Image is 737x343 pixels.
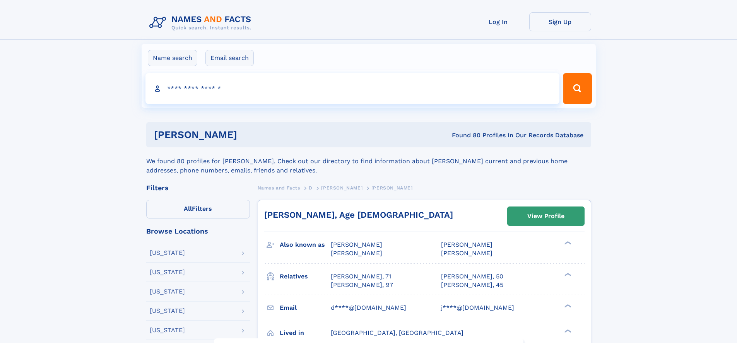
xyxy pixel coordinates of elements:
[441,281,503,289] a: [PERSON_NAME], 45
[309,185,313,191] span: D
[146,200,250,218] label: Filters
[321,183,363,193] a: [PERSON_NAME]
[146,228,250,235] div: Browse Locations
[150,308,185,314] div: [US_STATE]
[264,210,453,220] a: [PERSON_NAME], Age [DEMOGRAPHIC_DATA]
[148,50,197,66] label: Name search
[441,241,492,248] span: [PERSON_NAME]
[331,329,463,336] span: [GEOGRAPHIC_DATA], [GEOGRAPHIC_DATA]
[331,281,393,289] a: [PERSON_NAME], 97
[527,207,564,225] div: View Profile
[467,12,529,31] a: Log In
[184,205,192,212] span: All
[309,183,313,193] a: D
[563,73,592,104] button: Search Button
[280,301,331,314] h3: Email
[321,185,363,191] span: [PERSON_NAME]
[331,249,382,257] span: [PERSON_NAME]
[331,241,382,248] span: [PERSON_NAME]
[280,238,331,251] h3: Also known as
[205,50,254,66] label: Email search
[441,272,503,281] a: [PERSON_NAME], 50
[280,326,331,340] h3: Lived in
[150,250,185,256] div: [US_STATE]
[150,327,185,333] div: [US_STATE]
[563,272,572,277] div: ❯
[146,12,258,33] img: Logo Names and Facts
[344,131,583,140] div: Found 80 Profiles In Our Records Database
[280,270,331,283] h3: Relatives
[150,288,185,295] div: [US_STATE]
[371,185,413,191] span: [PERSON_NAME]
[145,73,560,104] input: search input
[331,272,391,281] a: [PERSON_NAME], 71
[146,147,591,175] div: We found 80 profiles for [PERSON_NAME]. Check out our directory to find information about [PERSON...
[146,184,250,191] div: Filters
[150,269,185,275] div: [US_STATE]
[529,12,591,31] a: Sign Up
[563,328,572,333] div: ❯
[258,183,300,193] a: Names and Facts
[508,207,584,225] a: View Profile
[563,303,572,308] div: ❯
[563,241,572,246] div: ❯
[154,130,345,140] h1: [PERSON_NAME]
[441,249,492,257] span: [PERSON_NAME]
